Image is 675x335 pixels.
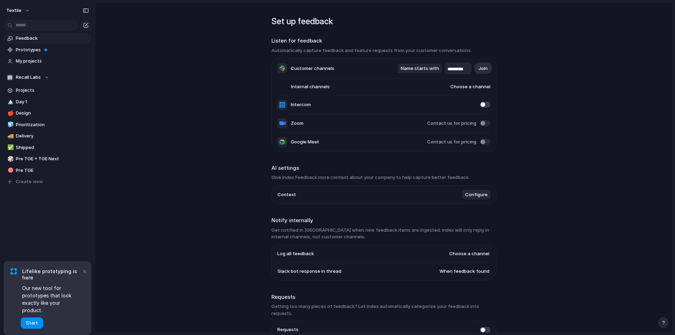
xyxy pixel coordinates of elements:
[427,120,476,127] span: Contact us for pricing
[398,64,442,73] button: Name starts with
[271,164,496,172] h2: AI settings
[4,33,91,44] a: Feedback
[6,7,21,14] span: Textile
[277,83,330,90] span: Internal channels
[6,167,13,174] button: 🎯
[271,37,496,45] h2: Listen for feedback
[7,121,12,129] div: 🧊
[449,250,489,257] span: Choose a channel
[271,227,496,240] h3: Get notified in [GEOGRAPHIC_DATA] when new feedback items are ingested. Index will only reply in ...
[4,120,91,130] a: 🧊Prioritization
[277,268,341,275] span: Slack bot response in thread
[7,132,12,140] div: 🚚
[21,317,43,329] button: Start
[4,97,91,107] a: 🏔️Day 1
[7,155,12,163] div: 🎲
[271,217,496,225] h2: Notify internally
[16,167,89,174] span: Pre TGE
[16,110,89,117] span: Design
[4,45,91,55] a: Prototypes
[4,72,91,83] button: 🏢Recall Labs
[7,143,12,152] div: ✅
[4,165,91,176] a: 🎯Pre TGE
[16,74,41,81] span: Recall Labs
[465,191,488,198] span: Configure
[6,121,13,128] button: 🧊
[291,101,311,108] span: Intercom
[16,35,89,42] span: Feedback
[16,155,89,162] span: Pre TGE + TGE Next
[16,178,43,185] span: Create view
[478,65,488,72] span: Join
[22,268,81,281] span: Lifelike prototyping is here
[401,65,439,72] span: Name starts with
[4,85,91,96] a: Projects
[271,47,496,54] h3: Automatically capture feedback and feature requests from your customer conversations.
[7,166,12,174] div: 🎯
[7,109,12,117] div: 🍎
[271,15,496,28] h1: Set up feedback
[439,268,489,275] span: When feedback found
[26,320,38,327] span: Start
[291,65,334,72] span: Customer channels
[3,5,34,16] button: Textile
[4,131,91,141] a: 🚚Delivery
[6,155,13,162] button: 🎲
[6,133,13,140] button: 🚚
[16,87,89,94] span: Projects
[427,138,476,146] span: Contact us for pricing
[4,108,91,118] a: 🍎Design
[291,120,303,127] span: Zoom
[277,250,314,257] span: Log all feedback
[462,190,490,200] button: Configure
[6,74,13,81] div: 🏢
[277,326,298,333] span: Requests
[277,191,296,198] span: Context
[16,144,89,151] span: Shipped
[16,98,89,105] span: Day 1
[16,133,89,140] span: Delivery
[474,63,492,74] button: Join
[4,142,91,153] a: ✅Shipped
[438,267,490,276] button: When feedback found
[4,154,91,164] a: 🎲Pre TGE + TGE Next
[22,284,81,314] span: Our new tool for prototypes that look exactly like your product.
[291,138,319,146] span: Google Meet
[6,110,13,117] button: 🍎
[271,303,496,317] h3: Getting too many pieces of feedback? Let Index automatically categorize your feedback into requests.
[4,56,91,66] a: My projects
[6,98,13,105] button: 🏔️
[80,267,89,275] button: Dismiss
[271,293,496,301] h2: Requests
[271,174,496,181] h3: Give Index Feedback more context about your company to help capture better feedback.
[4,176,91,187] button: Create view
[16,121,89,128] span: Prioritization
[7,98,12,106] div: 🏔️
[437,83,490,90] span: Choose a channel
[448,249,490,258] button: Choose a channel
[6,144,13,151] button: ✅
[16,58,89,65] span: My projects
[16,46,89,53] span: Prototypes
